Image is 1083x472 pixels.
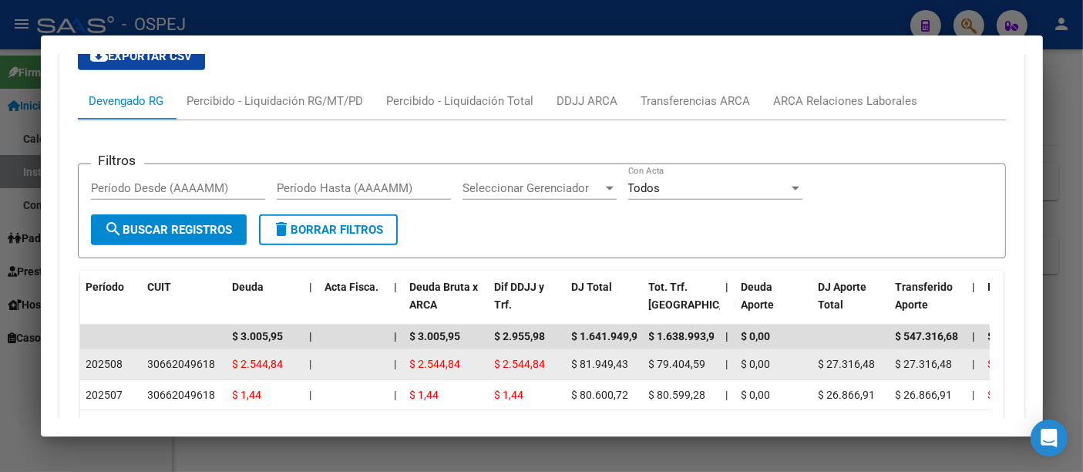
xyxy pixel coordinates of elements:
span: | [726,389,728,401]
span: Todos [628,181,661,195]
span: Deuda [233,281,264,293]
span: | [395,330,398,342]
span: | [310,281,313,293]
span: $ 27.316,48 [896,358,953,370]
span: $ 2.544,84 [410,358,461,370]
datatable-header-cell: | [388,271,404,339]
span: Acta Fisca. [325,281,379,293]
span: Dif DDJJ y Trf. [495,281,545,311]
datatable-header-cell: Deuda Contr. [982,271,1059,339]
span: | [726,330,729,342]
datatable-header-cell: Tot. Trf. Bruto [643,271,720,339]
datatable-header-cell: Dif DDJJ y Trf. [489,271,566,339]
span: $ 81.949,43 [572,358,629,370]
span: Seleccionar Gerenciador [462,181,603,195]
datatable-header-cell: | [720,271,735,339]
span: | [395,281,398,293]
button: Buscar Registros [91,214,247,245]
span: $ 80.600,72 [572,389,629,401]
span: $ 2.544,84 [233,358,284,370]
datatable-header-cell: Transferido Aporte [890,271,967,339]
span: $ 0,00 [742,389,771,401]
datatable-header-cell: Deuda Aporte [735,271,812,339]
span: $ 1.641.949,94 [572,330,644,342]
button: Exportar CSV [78,42,205,70]
mat-icon: cloud_download [90,46,109,65]
span: | [395,358,397,370]
span: $ 1,44 [410,389,439,401]
datatable-header-cell: DJ Aporte Total [812,271,890,339]
span: $ 1,44 [495,389,524,401]
span: $ 0,00 [742,330,771,342]
span: $ 2.955,96 [988,330,1039,342]
span: $ 79.404,59 [649,358,706,370]
span: $ 80.599,28 [649,389,706,401]
span: $ 3.005,95 [410,330,461,342]
span: | [310,358,312,370]
span: | [973,281,976,293]
button: Borrar Filtros [259,214,398,245]
datatable-header-cell: Deuda [227,271,304,339]
span: | [973,330,976,342]
datatable-header-cell: | [967,271,982,339]
span: $ 2.544,85 [988,358,1039,370]
span: | [726,281,729,293]
span: $ 1.638.993,96 [649,330,721,342]
span: DJ Total [572,281,613,293]
div: Percibido - Liquidación RG/MT/PD [187,93,364,110]
span: Deuda Contr. [988,281,1051,293]
div: Open Intercom Messenger [1031,420,1068,457]
span: CUIT [148,281,172,293]
div: 30662049618 [148,386,216,404]
span: | [310,330,313,342]
span: | [726,358,728,370]
span: Deuda Bruta x ARCA [410,281,479,311]
span: Transferido Aporte [896,281,954,311]
mat-icon: delete [273,220,291,238]
div: Percibido - Liquidación Total [387,93,534,110]
mat-icon: search [105,220,123,238]
span: | [395,389,397,401]
span: Buscar Registros [105,223,233,237]
span: $ 1,44 [988,389,1017,401]
span: Exportar CSV [90,49,193,63]
span: 202507 [86,389,123,401]
span: $ 3.005,95 [233,330,284,342]
span: $ 0,00 [742,358,771,370]
h3: Filtros [91,152,144,169]
span: $ 2.955,98 [495,330,546,342]
span: | [973,358,975,370]
datatable-header-cell: Período [80,271,142,339]
datatable-header-cell: | [304,271,319,339]
span: DJ Aporte Total [819,281,867,311]
span: Período [86,281,125,293]
div: Transferencias ARCA [641,93,751,110]
span: 202508 [86,358,123,370]
div: ARCA Relaciones Laborales [774,93,918,110]
span: $ 2.544,84 [495,358,546,370]
datatable-header-cell: Deuda Bruta x ARCA [404,271,489,339]
datatable-header-cell: DJ Total [566,271,643,339]
div: 30662049618 [148,416,216,434]
div: DDJJ ARCA [557,93,618,110]
span: | [310,389,312,401]
span: Borrar Filtros [273,223,384,237]
span: $ 1,44 [233,389,262,401]
datatable-header-cell: Acta Fisca. [319,271,388,339]
span: $ 26.866,91 [896,389,953,401]
span: $ 27.316,48 [819,358,876,370]
span: Tot. Trf. [GEOGRAPHIC_DATA] [649,281,754,311]
span: Deuda Aporte [742,281,775,311]
datatable-header-cell: CUIT [142,271,227,339]
div: Devengado RG [89,93,164,110]
span: $ 26.866,91 [819,389,876,401]
span: | [973,389,975,401]
div: 30662049618 [148,356,216,373]
span: $ 547.316,68 [896,330,959,342]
